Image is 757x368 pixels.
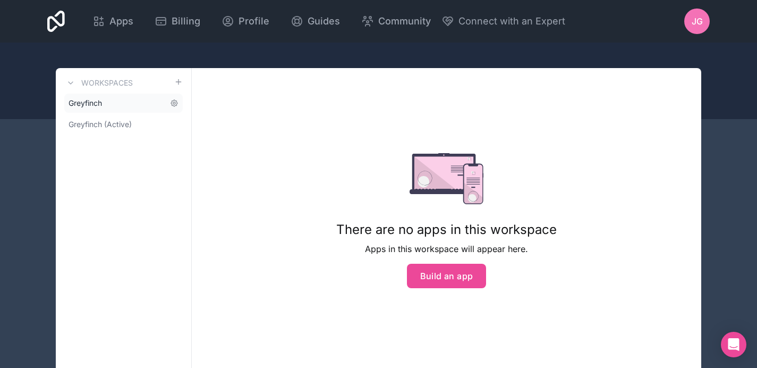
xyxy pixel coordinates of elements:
[336,242,557,255] p: Apps in this workspace will appear here.
[410,153,483,204] img: empty state
[308,14,340,29] span: Guides
[64,77,133,89] a: Workspaces
[69,119,132,130] span: Greyfinch (Active)
[721,332,746,357] div: Open Intercom Messenger
[407,264,487,288] button: Build an app
[239,14,269,29] span: Profile
[458,14,565,29] span: Connect with an Expert
[692,15,703,28] span: JG
[146,10,209,33] a: Billing
[172,14,200,29] span: Billing
[81,78,133,88] h3: Workspaces
[213,10,278,33] a: Profile
[336,221,557,238] h1: There are no apps in this workspace
[69,98,102,108] span: Greyfinch
[353,10,439,33] a: Community
[378,14,431,29] span: Community
[441,14,565,29] button: Connect with an Expert
[282,10,348,33] a: Guides
[64,115,183,134] a: Greyfinch (Active)
[64,94,183,113] a: Greyfinch
[84,10,142,33] a: Apps
[109,14,133,29] span: Apps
